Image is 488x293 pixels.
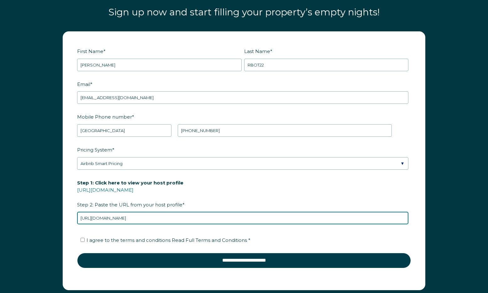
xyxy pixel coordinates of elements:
input: I agree to the terms and conditions Read Full Terms and Conditions * [81,238,85,242]
span: First Name [77,46,103,56]
span: Pricing System [77,145,112,155]
span: Step 2: Paste the URL from your host profile [77,178,183,210]
span: Step 1: Click here to view your host profile [77,178,183,188]
span: Mobile Phone number [77,112,132,122]
span: Sign up now and start filling your property’s empty nights! [108,6,380,18]
span: I agree to the terms and conditions [87,237,250,243]
span: Read Full Terms and Conditions [172,237,247,243]
span: Last Name [244,46,270,56]
a: [URL][DOMAIN_NAME] [77,187,134,193]
input: airbnb.com/users/show/12345 [77,212,408,224]
span: Email [77,79,90,89]
a: Read Full Terms and Conditions [171,237,248,243]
